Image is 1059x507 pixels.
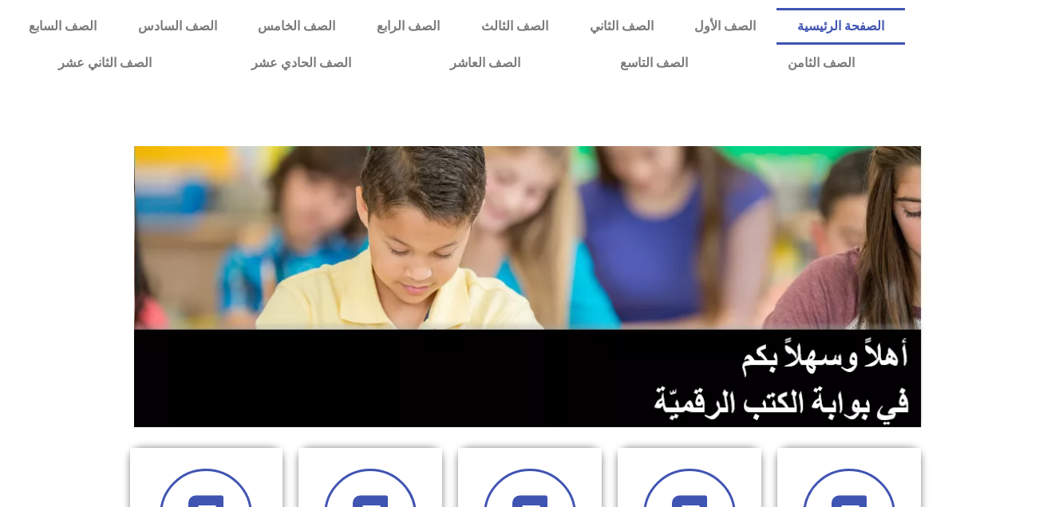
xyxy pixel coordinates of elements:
[117,8,238,45] a: الصف السادس
[738,45,905,81] a: الصف الثامن
[401,45,571,81] a: الصف العاشر
[776,8,905,45] a: الصفحة الرئيسية
[8,45,201,81] a: الصف الثاني عشر
[8,8,117,45] a: الصف السابع
[460,8,569,45] a: الصف الثالث
[201,45,401,81] a: الصف الحادي عشر
[674,8,776,45] a: الصف الأول
[571,45,738,81] a: الصف التاسع
[356,8,460,45] a: الصف الرابع
[237,8,356,45] a: الصف الخامس
[569,8,674,45] a: الصف الثاني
